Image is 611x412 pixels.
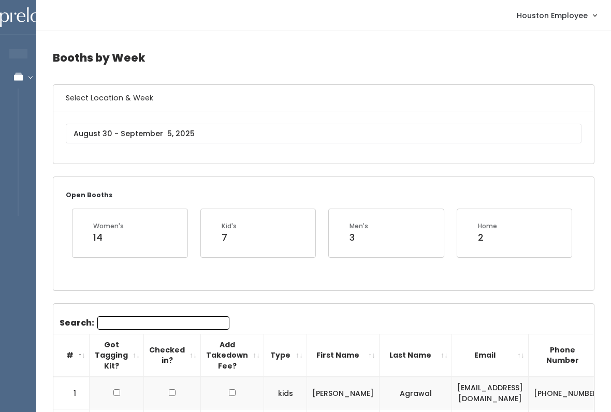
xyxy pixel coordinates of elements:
[53,85,594,111] h6: Select Location & Week
[222,222,237,231] div: Kid's
[90,334,144,377] th: Got Tagging Kit?: activate to sort column ascending
[53,334,90,377] th: #: activate to sort column descending
[350,231,368,244] div: 3
[264,334,307,377] th: Type: activate to sort column ascending
[529,377,607,409] td: [PHONE_NUMBER]
[452,377,529,409] td: [EMAIL_ADDRESS][DOMAIN_NAME]
[222,231,237,244] div: 7
[380,334,452,377] th: Last Name: activate to sort column ascending
[307,334,380,377] th: First Name: activate to sort column ascending
[93,222,124,231] div: Women's
[350,222,368,231] div: Men's
[53,377,90,409] td: 1
[380,377,452,409] td: Agrawal
[529,334,607,377] th: Phone Number: activate to sort column ascending
[93,231,124,244] div: 14
[307,377,380,409] td: [PERSON_NAME]
[97,316,229,330] input: Search:
[53,43,594,72] h4: Booths by Week
[506,4,607,26] a: Houston Employee
[66,124,581,143] input: August 30 - September 5, 2025
[452,334,529,377] th: Email: activate to sort column ascending
[517,10,588,21] span: Houston Employee
[66,190,112,199] small: Open Booths
[144,334,201,377] th: Checked in?: activate to sort column ascending
[60,316,229,330] label: Search:
[201,334,264,377] th: Add Takedown Fee?: activate to sort column ascending
[478,231,497,244] div: 2
[478,222,497,231] div: Home
[264,377,307,409] td: kids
